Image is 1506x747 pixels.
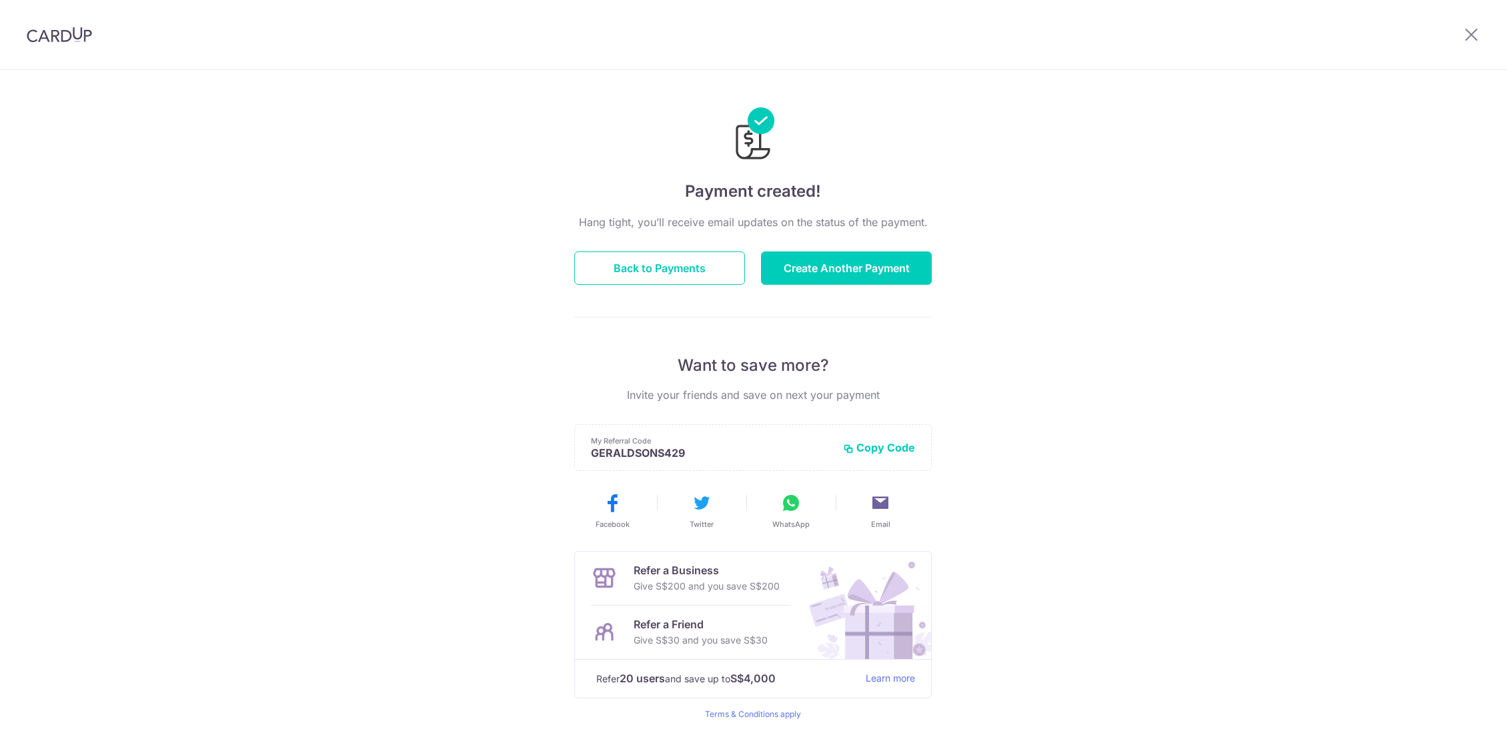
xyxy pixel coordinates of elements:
[841,492,920,530] button: Email
[574,251,745,285] button: Back to Payments
[732,107,774,163] img: Payments
[634,578,780,594] p: Give S$200 and you save S$200
[591,436,832,446] p: My Referral Code
[871,519,890,530] span: Email
[752,492,830,530] button: WhatsApp
[730,670,776,686] strong: S$4,000
[574,387,932,403] p: Invite your friends and save on next your payment
[574,179,932,203] h4: Payment created!
[573,492,652,530] button: Facebook
[634,616,768,632] p: Refer a Friend
[574,355,932,376] p: Want to save more?
[866,670,915,687] a: Learn more
[796,552,931,659] img: Refer
[761,251,932,285] button: Create Another Payment
[634,632,768,648] p: Give S$30 and you save S$30
[634,562,780,578] p: Refer a Business
[662,492,741,530] button: Twitter
[620,670,665,686] strong: 20 users
[843,441,915,454] button: Copy Code
[772,519,810,530] span: WhatsApp
[596,519,630,530] span: Facebook
[27,27,92,43] img: CardUp
[690,519,714,530] span: Twitter
[705,709,801,719] a: Terms & Conditions apply
[596,670,855,687] p: Refer and save up to
[574,214,932,230] p: Hang tight, you’ll receive email updates on the status of the payment.
[591,446,832,460] p: GERALDSONS429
